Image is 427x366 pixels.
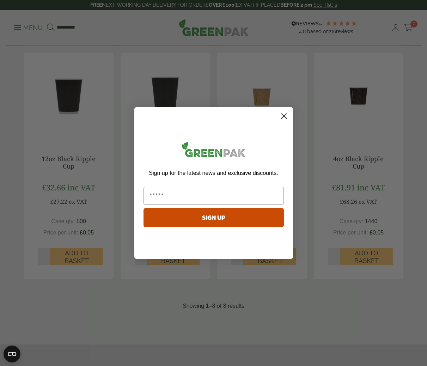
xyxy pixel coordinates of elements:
button: SIGN UP [144,208,284,227]
input: Email [144,187,284,205]
button: Close dialog [278,110,290,122]
img: greenpak_logo [144,139,284,163]
button: Open CMP widget [4,346,20,362]
span: Sign up for the latest news and exclusive discounts. [149,170,278,176]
